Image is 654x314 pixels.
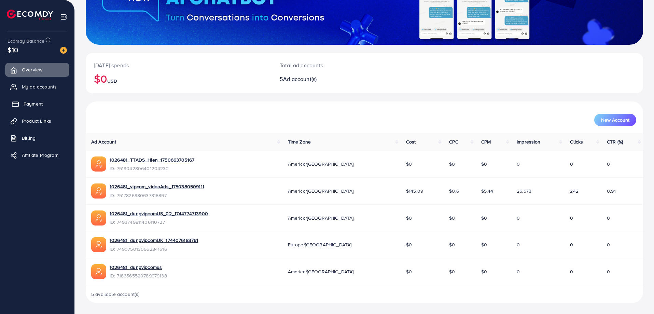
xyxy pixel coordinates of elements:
h2: 5 [280,76,403,82]
span: $0 [481,161,487,167]
span: 0 [570,241,573,248]
a: Payment [5,97,69,111]
span: Billing [22,135,36,141]
span: Europe/[GEOGRAPHIC_DATA] [288,241,352,248]
span: America/[GEOGRAPHIC_DATA] [288,161,354,167]
img: image [60,47,67,54]
span: Payment [24,100,43,107]
span: 0 [570,215,573,221]
span: Cost [406,138,416,145]
a: Billing [5,131,69,145]
span: Clicks [570,138,583,145]
span: $0 [406,215,412,221]
a: 1026481_dungvipcomUS_02_1744774713900 [110,210,208,217]
span: 242 [570,188,578,194]
img: ic-ads-acc.e4c84228.svg [91,264,106,279]
span: 0 [607,268,610,275]
span: $0 [406,268,412,275]
a: 1026481_TTADS_Hien_1750663705167 [110,156,194,163]
span: CPC [449,138,458,145]
span: 0.91 [607,188,616,194]
span: $0 [449,268,455,275]
a: 1026481_vipcom_videoAds_1750380509111 [110,183,204,190]
img: ic-ads-acc.e4c84228.svg [91,237,106,252]
span: ID: 7517826980637818897 [110,192,204,199]
span: $0 [481,215,487,221]
span: 5 available account(s) [91,291,140,298]
span: ID: 7186565520789979138 [110,272,167,279]
span: 0 [570,161,573,167]
span: 26,673 [517,188,531,194]
span: $0 [406,161,412,167]
span: $0 [406,241,412,248]
a: 1026481_dungvipcomUK_1744076183761 [110,237,198,244]
span: Affiliate Program [22,152,58,159]
span: 0 [570,268,573,275]
span: Ad account(s) [283,75,317,83]
span: America/[GEOGRAPHIC_DATA] [288,268,354,275]
img: ic-ads-acc.e4c84228.svg [91,183,106,199]
a: Product Links [5,114,69,128]
img: logo [7,10,53,20]
a: Affiliate Program [5,148,69,162]
span: 0 [517,161,520,167]
p: Total ad accounts [280,61,403,69]
img: ic-ads-acc.e4c84228.svg [91,156,106,172]
span: $10 [8,45,18,55]
iframe: Chat [625,283,649,309]
span: New Account [601,118,629,122]
span: America/[GEOGRAPHIC_DATA] [288,188,354,194]
a: 1026481_dungvipcomus [110,264,167,271]
span: Product Links [22,118,51,124]
span: CTR (%) [607,138,623,145]
span: $5.44 [481,188,493,194]
span: Ad Account [91,138,116,145]
a: My ad accounts [5,80,69,94]
span: 0 [517,268,520,275]
span: $0 [449,241,455,248]
a: Overview [5,63,69,77]
h2: $0 [94,72,263,85]
img: ic-ads-acc.e4c84228.svg [91,210,106,226]
span: Time Zone [288,138,311,145]
span: $0.6 [449,188,459,194]
span: Overview [22,66,42,73]
img: menu [60,13,68,21]
span: 0 [517,215,520,221]
span: 0 [607,215,610,221]
span: CPM [481,138,491,145]
span: 0 [517,241,520,248]
span: USD [107,78,117,84]
span: ID: 7490750130962841616 [110,246,198,252]
span: Ecomdy Balance [8,38,44,44]
span: My ad accounts [22,83,57,90]
span: $145.09 [406,188,423,194]
span: Impression [517,138,541,145]
span: $0 [481,241,487,248]
span: ID: 7493749811406110727 [110,219,208,226]
p: [DATE] spends [94,61,263,69]
span: $0 [449,215,455,221]
span: ID: 7519042806401204232 [110,165,194,172]
span: 0 [607,241,610,248]
button: New Account [594,114,636,126]
span: $0 [449,161,455,167]
span: America/[GEOGRAPHIC_DATA] [288,215,354,221]
span: $0 [481,268,487,275]
span: 0 [607,161,610,167]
